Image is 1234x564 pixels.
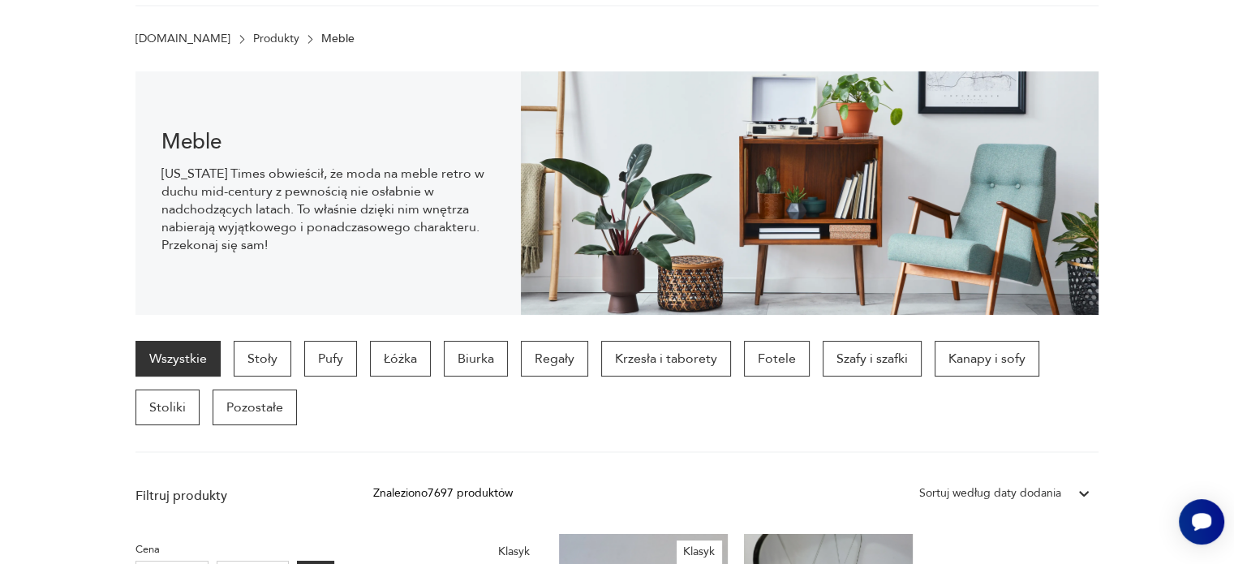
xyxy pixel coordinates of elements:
a: Produkty [253,32,299,45]
a: Fotele [744,341,810,377]
p: Meble [321,32,355,45]
a: Łóżka [370,341,431,377]
a: Krzesła i taborety [601,341,731,377]
iframe: Smartsupp widget button [1179,499,1224,545]
div: Sortuj według daty dodania [919,484,1061,502]
div: Znaleziono 7697 produktów [373,484,513,502]
a: Kanapy i sofy [935,341,1039,377]
p: [US_STATE] Times obwieścił, że moda na meble retro w duchu mid-century z pewnością nie osłabnie w... [161,165,495,254]
h1: Meble [161,132,495,152]
a: [DOMAIN_NAME] [135,32,230,45]
p: Filtruj produkty [135,487,334,505]
a: Regały [521,341,588,377]
a: Szafy i szafki [823,341,922,377]
a: Stoliki [135,390,200,425]
p: Cena [135,540,334,558]
a: Pufy [304,341,357,377]
a: Pozostałe [213,390,297,425]
a: Biurka [444,341,508,377]
a: Wszystkie [135,341,221,377]
a: Stoły [234,341,291,377]
img: Meble [521,71,1099,315]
